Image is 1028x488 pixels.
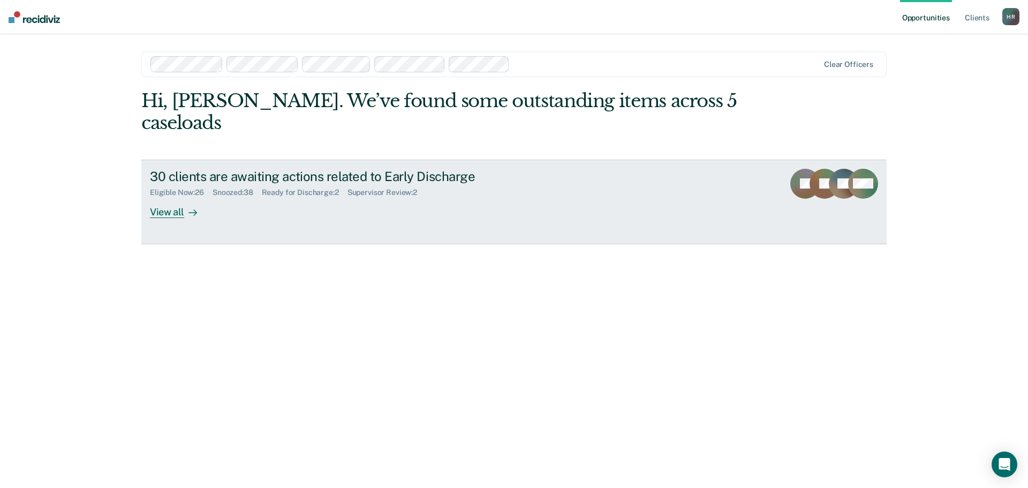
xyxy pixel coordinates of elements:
div: 30 clients are awaiting actions related to Early Discharge [150,169,526,184]
div: Hi, [PERSON_NAME]. We’ve found some outstanding items across 5 caseloads [141,90,738,134]
div: Ready for Discharge : 2 [262,188,347,197]
div: H R [1002,8,1019,25]
div: Snoozed : 38 [213,188,262,197]
a: 30 clients are awaiting actions related to Early DischargeEligible Now:26Snoozed:38Ready for Disc... [141,160,887,244]
div: Clear officers [824,60,873,69]
div: View all [150,197,210,218]
div: Eligible Now : 26 [150,188,213,197]
div: Supervisor Review : 2 [347,188,426,197]
div: Open Intercom Messenger [992,452,1017,477]
img: Recidiviz [9,11,60,23]
button: HR [1002,8,1019,25]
